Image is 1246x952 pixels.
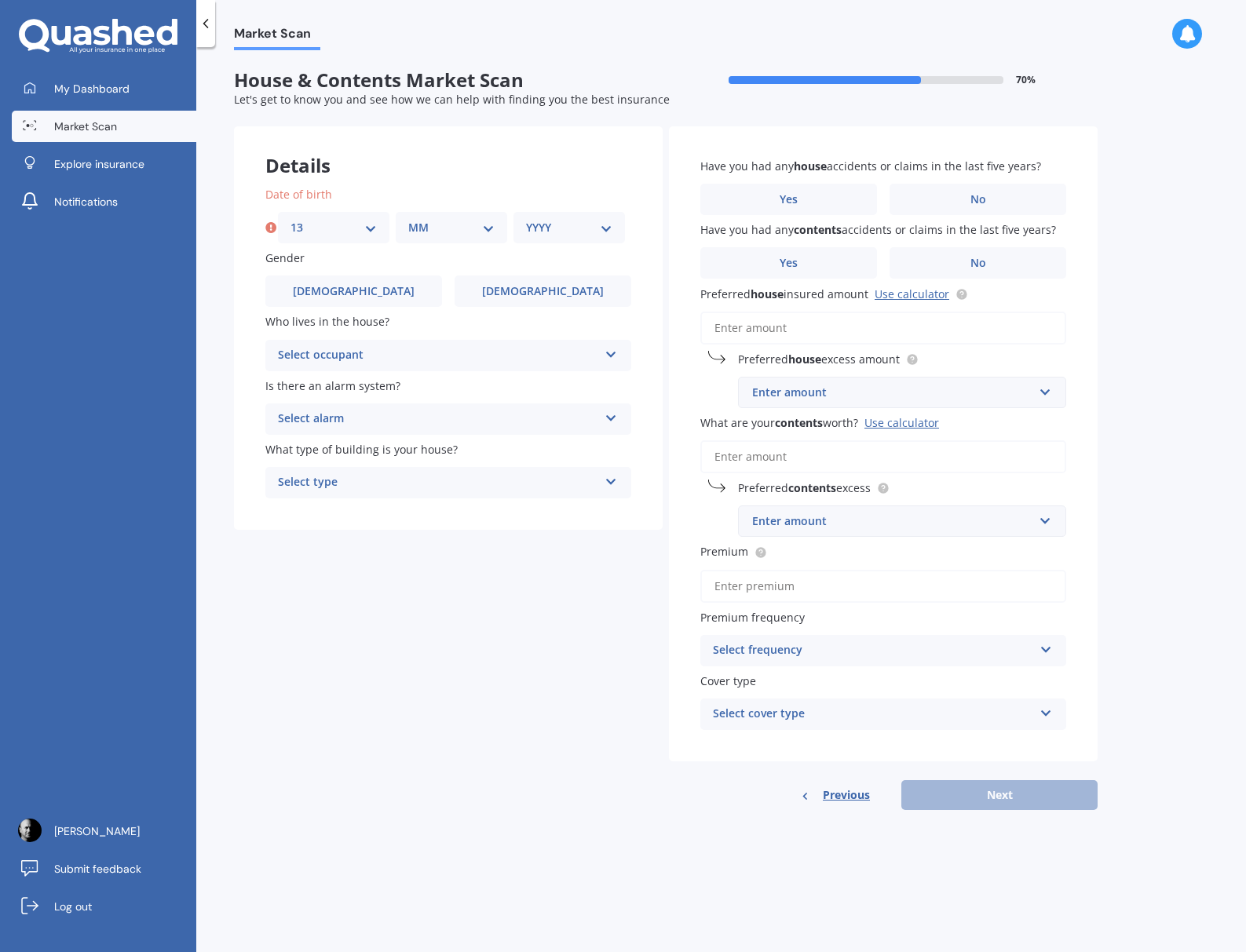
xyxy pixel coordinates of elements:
span: Premium frequency [700,610,805,625]
span: Date of birth [265,187,332,202]
a: Log out [12,891,196,922]
b: house [794,159,827,173]
b: house [788,352,821,367]
span: Yes [780,257,798,270]
a: Explore insurance [12,148,196,180]
div: Select occupant [278,346,598,365]
div: Select cover type [713,705,1033,724]
b: contents [794,222,842,237]
span: [DEMOGRAPHIC_DATA] [482,285,604,298]
b: contents [775,415,823,430]
span: Market Scan [234,26,320,47]
input: Enter amount [700,312,1066,345]
span: Log out [54,899,92,914]
div: Select alarm [278,410,598,429]
input: Enter premium [700,570,1066,603]
span: Cover type [700,673,756,688]
div: Use calculator [864,415,939,430]
span: No [970,193,986,206]
span: Submit feedback [54,861,141,877]
span: Explore insurance [54,156,144,172]
div: Enter amount [752,512,1033,530]
span: Have you had any accidents or claims in the last five years? [700,222,1056,237]
span: Preferred excess amount [738,352,900,367]
span: My Dashboard [54,81,130,97]
a: Market Scan [12,111,196,142]
span: [PERSON_NAME] [54,823,140,839]
input: Enter amount [700,440,1066,473]
span: Let's get to know you and see how we can help with finding you the best insurance [234,92,670,107]
span: Preferred insured amount [700,286,868,301]
img: ACg8ocKagD2lov7iKk2sD6Mz9kk4SI5sMqZE4lqYV6OSowOdzaPy3Kc=s96-c [18,819,42,842]
span: Is there an alarm system? [265,378,400,393]
span: Preferred excess [738,480,871,495]
span: [DEMOGRAPHIC_DATA] [293,285,415,298]
div: Select type [278,473,598,492]
span: House & Contents Market Scan [234,69,666,92]
b: contents [788,480,836,495]
span: Who lives in the house? [265,315,389,330]
a: [PERSON_NAME] [12,815,196,847]
span: Premium [700,545,748,560]
a: Submit feedback [12,853,196,885]
span: Market Scan [54,119,117,134]
a: Notifications [12,186,196,217]
a: Use calculator [875,286,949,301]
div: Details [234,126,663,173]
div: Enter amount [752,384,1033,401]
span: What are your worth? [700,415,858,430]
span: Have you had any accidents or claims in the last five years? [700,159,1041,173]
span: 70 % [1016,75,1036,86]
span: Notifications [54,194,118,210]
span: What type of building is your house? [265,442,458,457]
span: Yes [780,193,798,206]
div: Select frequency [713,641,1033,660]
span: No [970,257,986,270]
a: My Dashboard [12,73,196,104]
span: Previous [823,783,870,807]
span: Gender [265,250,305,265]
b: house [751,286,784,301]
